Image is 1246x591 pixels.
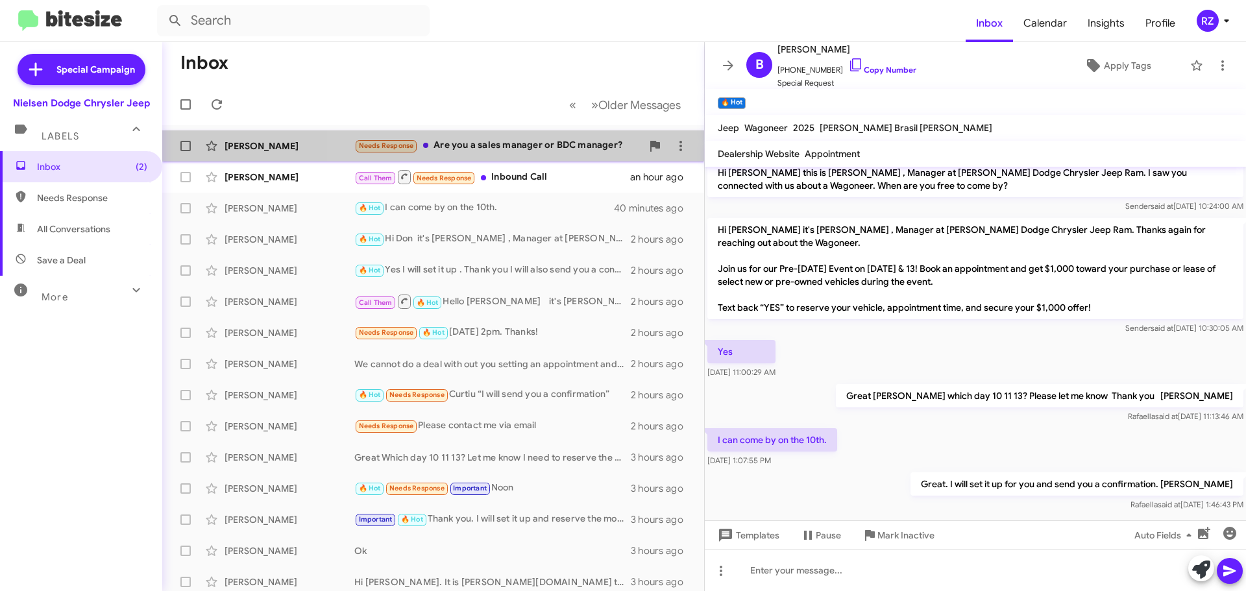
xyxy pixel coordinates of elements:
a: Calendar [1013,5,1077,42]
p: Hi [PERSON_NAME] it's [PERSON_NAME] , Manager at [PERSON_NAME] Dodge Chrysler Jeep Ram. Thanks ag... [707,218,1243,319]
div: 40 minutes ago [616,202,694,215]
div: 3 hours ago [631,482,694,495]
span: 🔥 Hot [417,298,439,307]
span: Important [359,515,393,524]
div: [PERSON_NAME] [225,482,354,495]
span: 🔥 Hot [359,484,381,492]
button: RZ [1186,10,1232,32]
div: [PERSON_NAME] [225,357,354,370]
span: Needs Response [359,141,414,150]
span: Needs Response [359,422,414,430]
p: Great. I will set it up for you and send you a confirmation. [PERSON_NAME] [910,472,1243,496]
span: [DATE] 11:00:29 AM [707,367,776,377]
div: 2 hours ago [631,233,694,246]
span: Appointment [805,148,860,160]
div: [PERSON_NAME] [225,171,354,184]
span: Mark Inactive [877,524,934,547]
div: [PERSON_NAME] [225,202,354,215]
span: Inbox [37,160,147,173]
input: Search [157,5,430,36]
div: 2 hours ago [631,264,694,277]
small: 🔥 Hot [718,97,746,109]
span: Wagoneer [744,122,788,134]
button: Auto Fields [1124,524,1207,547]
span: said at [1151,323,1173,333]
p: Great [PERSON_NAME] which day 10 11 13? Please let me know Thank you [PERSON_NAME] [836,384,1243,407]
div: Please contact me via email [354,418,631,433]
button: Apply Tags [1051,54,1184,77]
div: [PERSON_NAME] [225,513,354,526]
span: (2) [136,160,147,173]
span: « [569,97,576,113]
span: Profile [1135,5,1186,42]
div: Are you a sales manager or BDC manager? [354,138,642,153]
span: 🔥 Hot [359,391,381,399]
div: [PERSON_NAME] [225,326,354,339]
a: Special Campaign [18,54,145,85]
div: [PERSON_NAME] [225,295,354,308]
span: 🔥 Hot [422,328,445,337]
span: said at [1158,500,1180,509]
div: Hello [PERSON_NAME] it's [PERSON_NAME] , Manager at [PERSON_NAME] Dodge Chrysler Jeep Ram. Thanks... [354,293,631,309]
div: [PERSON_NAME] [225,139,354,152]
span: Call Them [359,174,393,182]
span: 2025 [793,122,814,134]
div: Curtiu “I will send you a confirmation” [354,387,631,402]
a: Insights [1077,5,1135,42]
div: We cannot do a deal with out you setting an appointment and coming in. If you work in [GEOGRAPHIC... [354,357,631,370]
span: [PERSON_NAME] [777,42,916,57]
div: Hi [PERSON_NAME]. It is [PERSON_NAME][DOMAIN_NAME] the link and let me know if you like this one ... [354,575,631,588]
div: Ok [354,544,631,557]
span: said at [1151,201,1173,211]
div: [PERSON_NAME] [225,420,354,433]
span: [PERSON_NAME] Brasil [PERSON_NAME] [820,122,992,134]
span: Call Them [359,298,393,307]
span: Auto Fields [1134,524,1197,547]
div: [PERSON_NAME] [225,544,354,557]
div: 3 hours ago [631,575,694,588]
div: Inbound Call [354,169,630,185]
span: Sender [DATE] 10:24:00 AM [1125,201,1243,211]
span: B [755,54,764,75]
div: Hi Don it's [PERSON_NAME] , Manager at [PERSON_NAME] Dodge Chrysler Jeep Ram. Thanks again for re... [354,232,631,247]
div: [PERSON_NAME] [225,575,354,588]
div: [PERSON_NAME] [225,233,354,246]
span: Sender [DATE] 10:30:05 AM [1125,323,1243,333]
span: Jeep [718,122,739,134]
a: Copy Number [848,65,916,75]
div: [PERSON_NAME] [225,389,354,402]
div: I can come by on the 10th. [354,200,616,215]
span: [DATE] 1:07:55 PM [707,455,771,465]
span: Inbox [966,5,1013,42]
div: 2 hours ago [631,357,694,370]
div: Thank you. I will set it up and reserve the money. I will send you a confirmation from the [PERSO... [354,512,631,527]
div: 2 hours ago [631,295,694,308]
span: Dealership Website [718,148,800,160]
span: Important [453,484,487,492]
span: Rafaella [DATE] 11:13:46 AM [1128,411,1243,421]
p: Hi [PERSON_NAME] this is [PERSON_NAME] , Manager at [PERSON_NAME] Dodge Chrysler Jeep Ram. I saw ... [707,161,1243,197]
button: Pause [790,524,851,547]
p: Yes [707,340,776,363]
span: Rafaella [DATE] 1:46:43 PM [1130,500,1243,509]
span: » [591,97,598,113]
button: Templates [705,524,790,547]
div: 2 hours ago [631,326,694,339]
div: Nielsen Dodge Chrysler Jeep [13,97,150,110]
span: said at [1155,411,1178,421]
span: 🔥 Hot [359,266,381,274]
button: Next [583,91,689,118]
nav: Page navigation example [562,91,689,118]
div: 3 hours ago [631,544,694,557]
div: [PERSON_NAME] [225,451,354,464]
span: Older Messages [598,98,681,112]
div: 3 hours ago [631,451,694,464]
div: [PERSON_NAME] [225,264,354,277]
button: Previous [561,91,584,118]
span: Needs Response [417,174,472,182]
span: Needs Response [389,484,445,492]
div: Great Which day 10 11 13? Let me know I need to reserve the offer for you [PERSON_NAME] [354,451,631,464]
span: Special Request [777,77,916,90]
